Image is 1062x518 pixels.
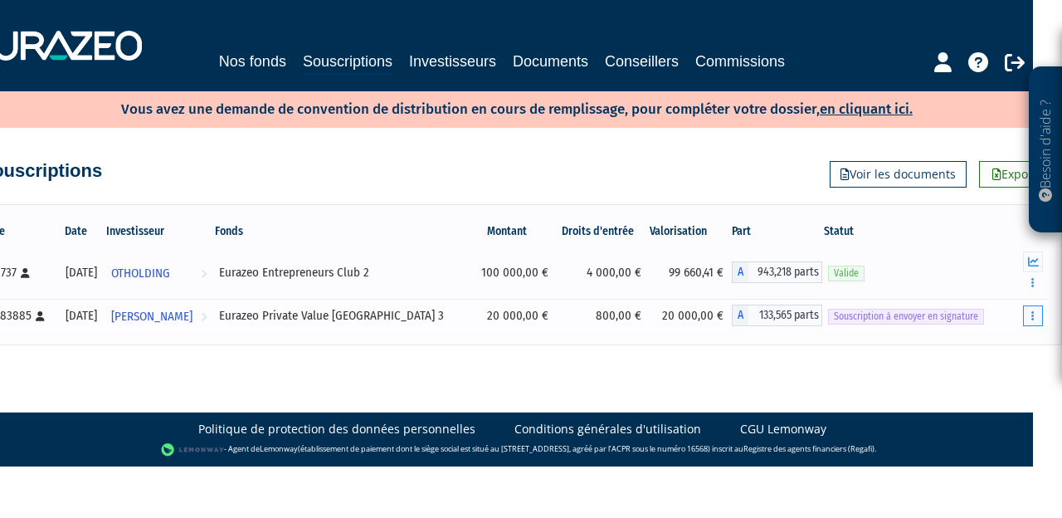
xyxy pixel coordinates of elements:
[64,307,99,325] div: [DATE]
[111,301,192,332] span: [PERSON_NAME]
[161,442,225,458] img: logo-lemonway.png
[732,261,822,283] div: A - Eurazeo Entrepreneurs Club 2
[650,299,731,332] td: 20 000,00 €
[979,161,1062,188] a: Exporter
[198,421,475,437] a: Politique de protection des données personnelles
[650,246,731,299] td: 99 660,41 €
[514,421,701,437] a: Conditions générales d'utilisation
[36,311,45,321] i: [Français] Personne physique
[822,217,1003,246] th: Statut
[557,246,650,299] td: 4 000,00 €
[303,50,392,76] a: Souscriptions
[740,421,826,437] a: CGU Lemonway
[732,261,748,283] span: A
[695,50,785,73] a: Commissions
[605,50,679,73] a: Conseillers
[469,299,557,332] td: 20 000,00 €
[260,444,298,455] a: Lemonway
[213,217,469,246] th: Fonds
[58,217,105,246] th: Date
[748,305,822,326] span: 133,565 parts
[201,301,207,332] i: Voir l'investisseur
[557,217,650,246] th: Droits d'entrée
[21,268,30,278] i: [Français] Personne physique
[557,299,650,332] td: 800,00 €
[105,299,213,332] a: [PERSON_NAME]
[743,444,874,455] a: Registre des agents financiers (Regafi)
[732,217,822,246] th: Part
[732,305,748,326] span: A
[748,261,822,283] span: 943,218 parts
[111,258,170,289] span: OTHOLDING
[64,264,99,281] div: [DATE]
[73,95,913,120] p: Vous avez une demande de convention de distribution en cours de remplissage, pour compléter votre...
[469,217,557,246] th: Montant
[219,307,463,325] div: Eurazeo Private Value [GEOGRAPHIC_DATA] 3
[105,256,213,289] a: OTHOLDING
[219,264,463,281] div: Eurazeo Entrepreneurs Club 2
[732,305,822,326] div: A - Eurazeo Private Value Europe 3
[409,50,496,73] a: Investisseurs
[219,50,286,73] a: Nos fonds
[828,309,984,325] span: Souscription à envoyer en signature
[105,217,213,246] th: Investisseur
[650,217,731,246] th: Valorisation
[513,50,588,73] a: Documents
[201,258,207,289] i: Voir l'investisseur
[820,100,913,118] a: en cliquant ici.
[469,246,557,299] td: 100 000,00 €
[830,161,967,188] a: Voir les documents
[1036,76,1055,225] p: Besoin d'aide ?
[828,266,865,281] span: Valide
